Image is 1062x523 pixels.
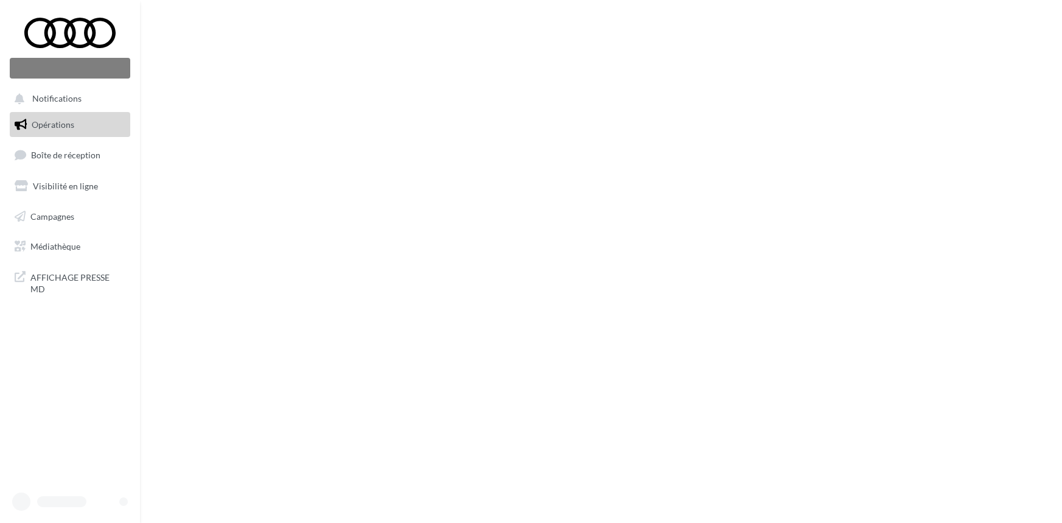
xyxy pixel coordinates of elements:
span: Notifications [32,94,82,104]
a: Opérations [7,112,133,138]
span: AFFICHAGE PRESSE MD [30,269,125,295]
a: Médiathèque [7,234,133,259]
span: Campagnes [30,211,74,221]
a: Visibilité en ligne [7,174,133,199]
span: Opérations [32,119,74,130]
span: Médiathèque [30,241,80,251]
a: AFFICHAGE PRESSE MD [7,264,133,300]
a: Campagnes [7,204,133,230]
div: Nouvelle campagne [10,58,130,79]
span: Visibilité en ligne [33,181,98,191]
a: Boîte de réception [7,142,133,168]
span: Boîte de réception [31,150,100,160]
